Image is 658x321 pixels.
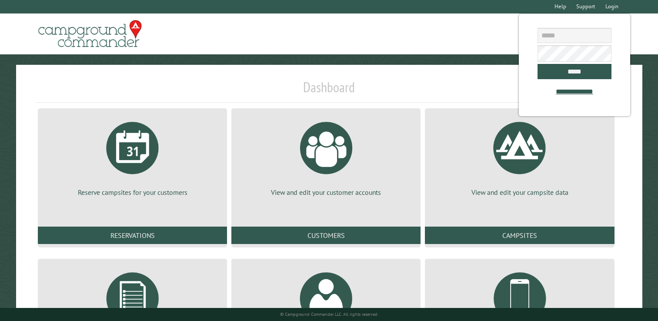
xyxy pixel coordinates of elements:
[48,187,217,197] p: Reserve campsites for your customers
[435,115,604,197] a: View and edit your campsite data
[425,227,614,244] a: Campsites
[48,115,217,197] a: Reserve campsites for your customers
[280,311,378,317] small: © Campground Commander LLC. All rights reserved.
[38,227,227,244] a: Reservations
[435,187,604,197] p: View and edit your campsite data
[36,17,144,51] img: Campground Commander
[36,79,622,103] h1: Dashboard
[242,115,410,197] a: View and edit your customer accounts
[242,187,410,197] p: View and edit your customer accounts
[231,227,421,244] a: Customers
